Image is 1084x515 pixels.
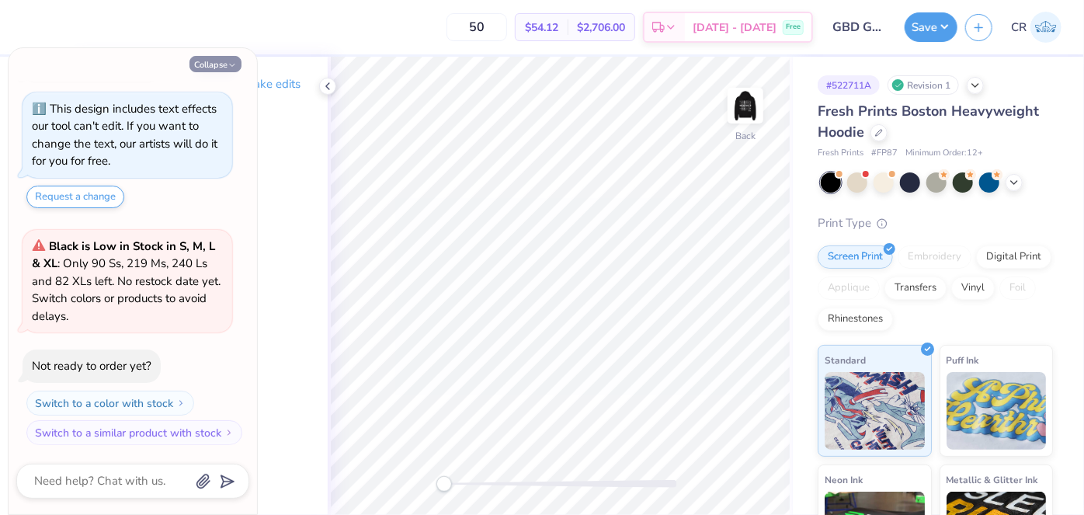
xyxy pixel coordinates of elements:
img: Switch to a color with stock [176,398,186,408]
button: Save [905,12,957,42]
button: Collapse [189,56,241,72]
span: Puff Ink [947,352,979,368]
strong: Black is Low in Stock in S, M, L & XL [32,238,215,272]
div: Applique [818,277,880,300]
input: – – [446,13,507,41]
div: Foil [999,277,1036,300]
div: Digital Print [976,245,1051,269]
button: Switch to a color with stock [26,391,194,416]
button: Request a change [26,186,124,208]
span: Minimum Order: 12 + [905,147,983,160]
span: Standard [825,352,866,368]
div: Screen Print [818,245,893,269]
div: # 522711A [818,75,880,95]
img: Standard [825,372,925,450]
div: Not ready to order yet? [32,358,151,374]
span: Neon Ink [825,472,863,488]
a: CR [1004,12,1068,43]
div: Accessibility label [436,476,452,492]
div: Rhinestones [818,308,893,331]
div: Print Type [818,214,1053,232]
div: Revision 1 [888,75,959,95]
span: Metallic & Glitter Ink [947,472,1038,488]
div: Transfers [884,277,947,300]
span: # FP87 [871,147,898,160]
span: Fresh Prints Boston Heavyweight Hoodie [818,102,1039,141]
img: Caleigh Roy [1030,12,1061,43]
button: Switch to a similar product with stock [26,420,242,445]
span: $54.12 [525,19,558,36]
span: Free [786,22,801,33]
img: Back [730,90,761,121]
div: Embroidery [898,245,971,269]
div: Back [735,129,756,143]
div: This design includes text effects our tool can't edit. If you want to change the text, our artist... [32,101,217,169]
div: Vinyl [951,277,995,300]
img: Puff Ink [947,372,1047,450]
span: CR [1011,19,1027,37]
input: Untitled Design [821,12,897,43]
span: [DATE] - [DATE] [693,19,777,36]
span: Fresh Prints [818,147,863,160]
span: : Only 90 Ss, 219 Ms, 240 Ls and 82 XLs left. No restock date yet. Switch colors or products to a... [32,238,221,324]
img: Switch to a similar product with stock [224,428,234,437]
span: $2,706.00 [577,19,625,36]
